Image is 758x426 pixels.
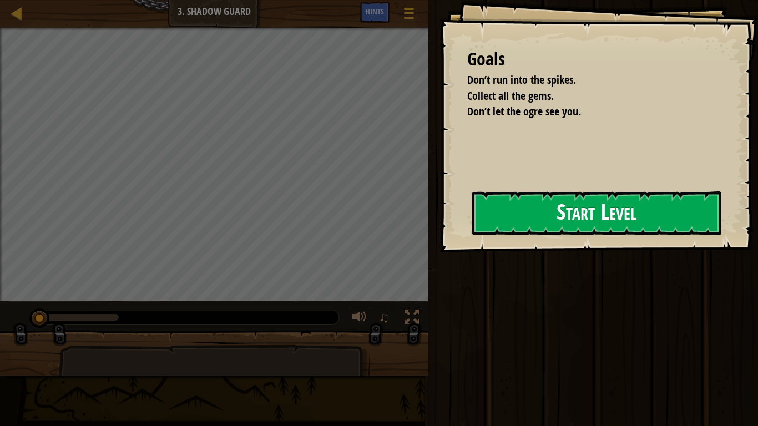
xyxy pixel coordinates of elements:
[467,104,581,119] span: Don’t let the ogre see you.
[467,88,554,103] span: Collect all the gems.
[453,72,716,88] li: Don’t run into the spikes.
[472,191,721,235] button: Start Level
[376,307,395,330] button: ♫
[453,88,716,104] li: Collect all the gems.
[366,6,384,17] span: Hints
[453,104,716,120] li: Don’t let the ogre see you.
[401,307,423,330] button: Toggle fullscreen
[467,47,719,72] div: Goals
[467,72,576,87] span: Don’t run into the spikes.
[378,309,390,326] span: ♫
[348,307,371,330] button: Adjust volume
[395,2,423,28] button: Show game menu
